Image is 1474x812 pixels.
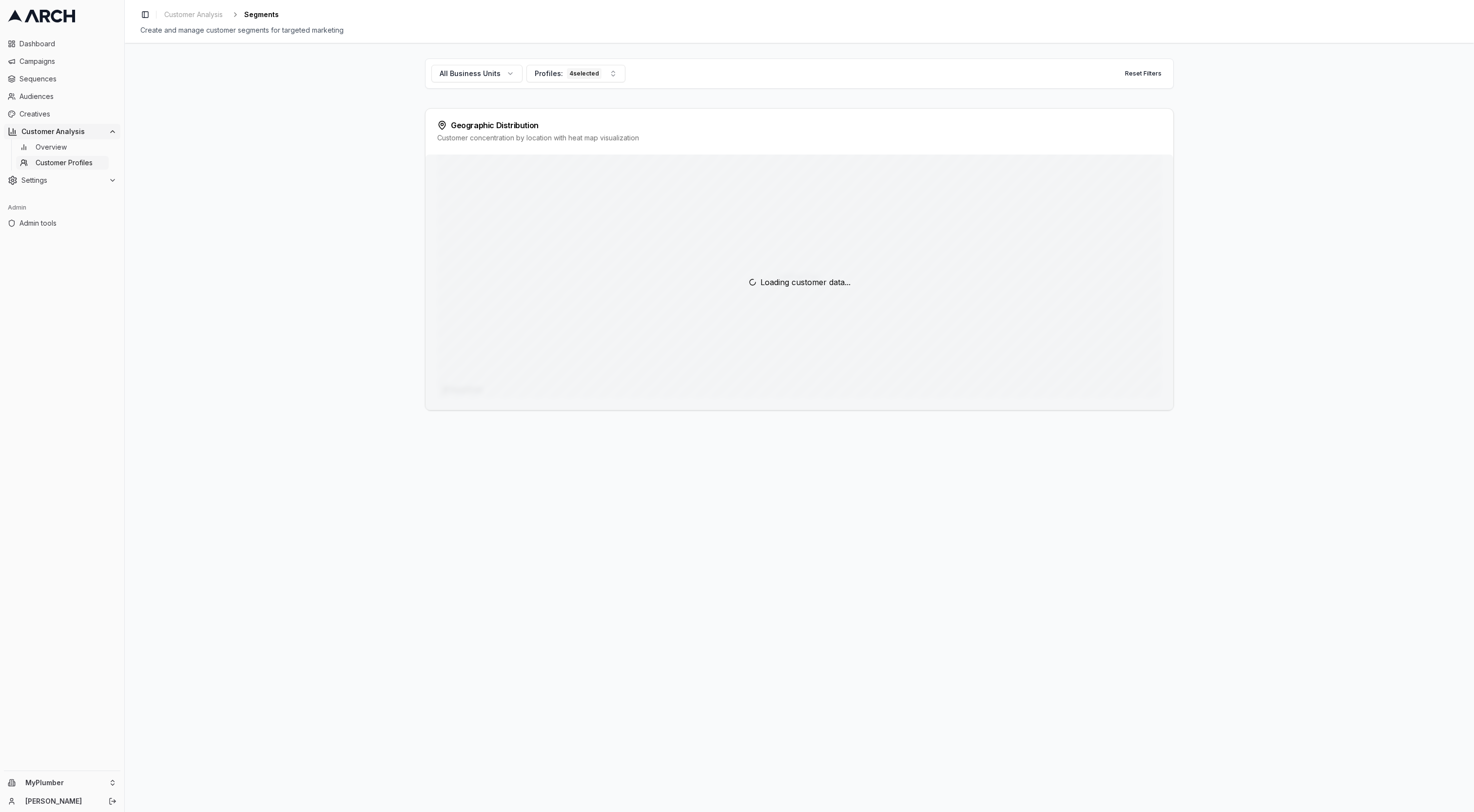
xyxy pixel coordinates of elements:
[21,127,105,136] span: Customer Analysis
[164,10,223,19] span: Customer Analysis
[19,218,116,228] span: Admin tools
[4,54,120,69] a: Campaigns
[4,200,120,215] div: Admin
[440,69,501,78] span: All Business Units
[437,133,1162,143] div: Customer concentration by location with heat map visualization
[19,74,116,84] span: Sequences
[16,140,109,154] a: Overview
[160,8,279,21] nav: breadcrumb
[140,25,1458,35] div: Create and manage customer segments for targeted marketing
[535,68,601,79] div: Profiles:
[4,71,120,87] a: Sequences
[36,142,67,152] span: Overview
[19,39,116,49] span: Dashboard
[4,89,120,104] a: Audiences
[4,106,120,122] a: Creatives
[760,276,851,288] span: Loading customer data...
[4,173,120,188] button: Settings
[19,92,116,101] span: Audiences
[431,65,523,82] button: All Business Units
[25,796,98,806] a: [PERSON_NAME]
[4,215,120,231] a: Admin tools
[19,109,116,119] span: Creatives
[4,36,120,52] a: Dashboard
[21,175,105,185] span: Settings
[16,156,109,170] a: Customer Profiles
[19,57,116,66] span: Campaigns
[437,120,1162,130] div: Geographic Distribution
[106,794,119,808] button: Log out
[244,10,279,19] span: Segments
[567,68,601,79] div: 4 selected
[36,158,93,168] span: Customer Profiles
[4,775,120,791] button: MyPlumber
[25,778,105,787] span: MyPlumber
[1119,66,1167,81] button: Reset Filters
[160,8,227,21] a: Customer Analysis
[4,124,120,139] button: Customer Analysis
